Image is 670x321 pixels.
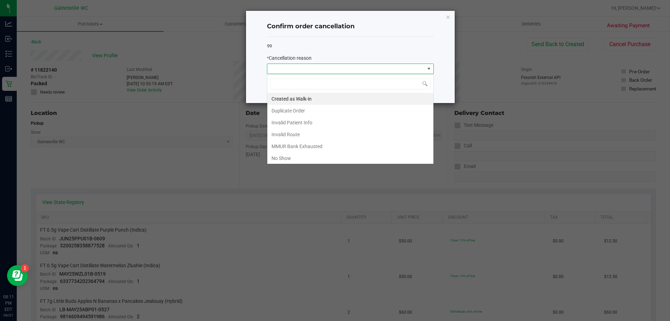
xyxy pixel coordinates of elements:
span: Cancellation reason [269,55,312,61]
li: No Show [267,152,433,164]
li: Duplicate Order [267,105,433,117]
li: MMUR Bank Exhausted [267,140,433,152]
li: Created as Walk-in [267,93,433,105]
iframe: Resource center [7,265,28,286]
iframe: Resource center unread badge [21,264,29,272]
li: Invalid Patient Info [267,117,433,129]
span: 99 [267,43,272,49]
h4: Confirm order cancellation [267,22,434,31]
li: Invalid Route [267,129,433,140]
button: Close [446,13,451,21]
